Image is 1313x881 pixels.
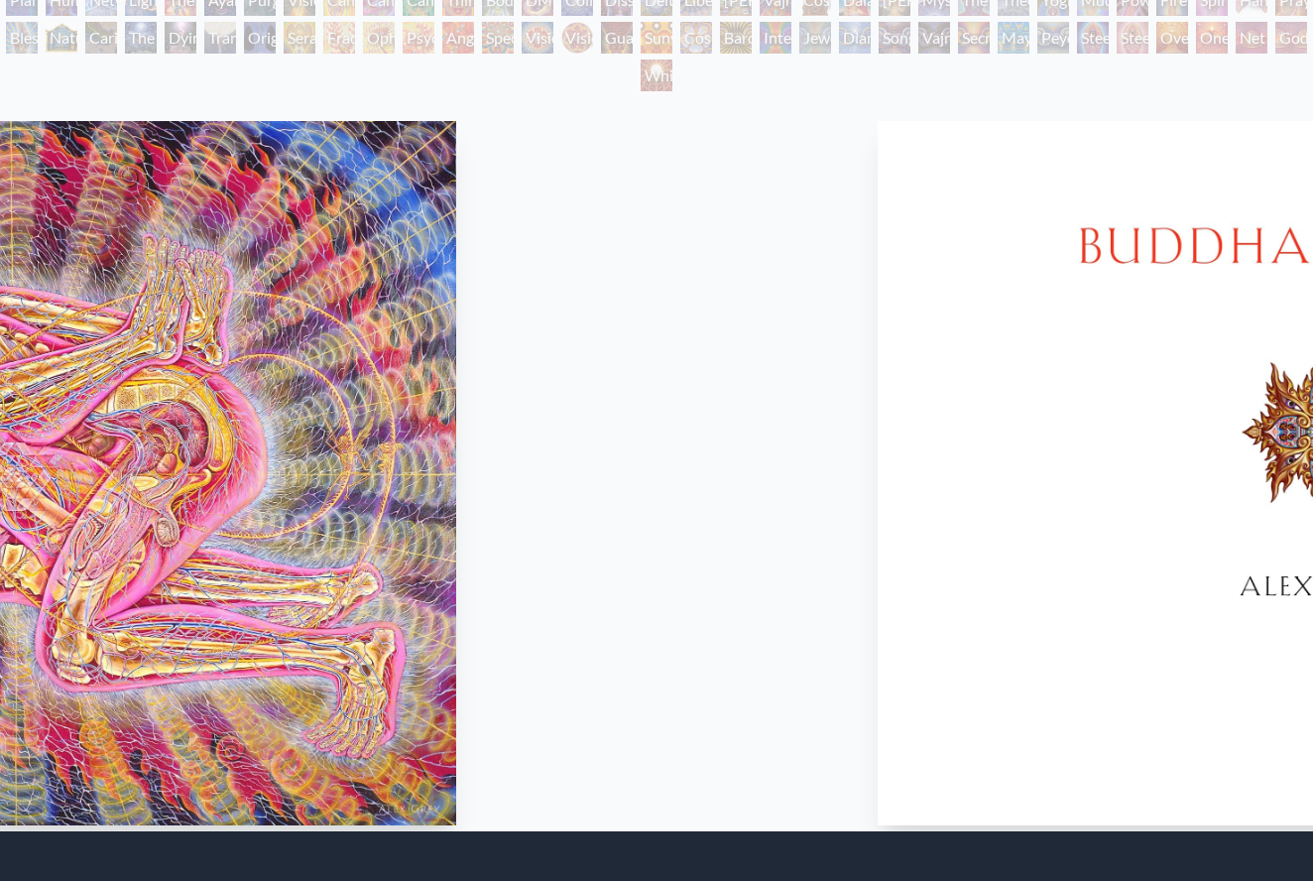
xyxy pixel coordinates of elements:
[244,22,276,54] div: Original Face
[1156,22,1188,54] div: Oversoul
[601,22,633,54] div: Guardian of Infinite Vision
[6,22,38,54] div: Blessing Hand
[998,22,1029,54] div: Mayan Being
[641,60,672,91] div: White Light
[1196,22,1228,54] div: One
[363,22,395,54] div: Ophanic Eyelash
[680,22,712,54] div: Cosmic Elf
[323,22,355,54] div: Fractal Eyes
[918,22,950,54] div: Vajra Being
[482,22,514,54] div: Spectral Lotus
[720,22,752,54] div: Bardo Being
[1275,22,1307,54] div: Godself
[641,22,672,54] div: Sunyata
[284,22,315,54] div: Seraphic Transport Docking on the Third Eye
[522,22,553,54] div: Vision Crystal
[879,22,910,54] div: Song of Vajra Being
[442,22,474,54] div: Angel Skin
[125,22,157,54] div: The Soul Finds It's Way
[561,22,593,54] div: Vision Crystal Tondo
[799,22,831,54] div: Jewel Being
[1037,22,1069,54] div: Peyote Being
[839,22,871,54] div: Diamond Being
[958,22,990,54] div: Secret Writing Being
[1077,22,1109,54] div: Steeplehead 1
[1236,22,1267,54] div: Net of Being
[1117,22,1148,54] div: Steeplehead 2
[46,22,77,54] div: Nature of Mind
[403,22,434,54] div: Psychomicrograph of a Fractal Paisley Cherub Feather Tip
[760,22,791,54] div: Interbeing
[165,22,196,54] div: Dying
[85,22,117,54] div: Caring
[204,22,236,54] div: Transfiguration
